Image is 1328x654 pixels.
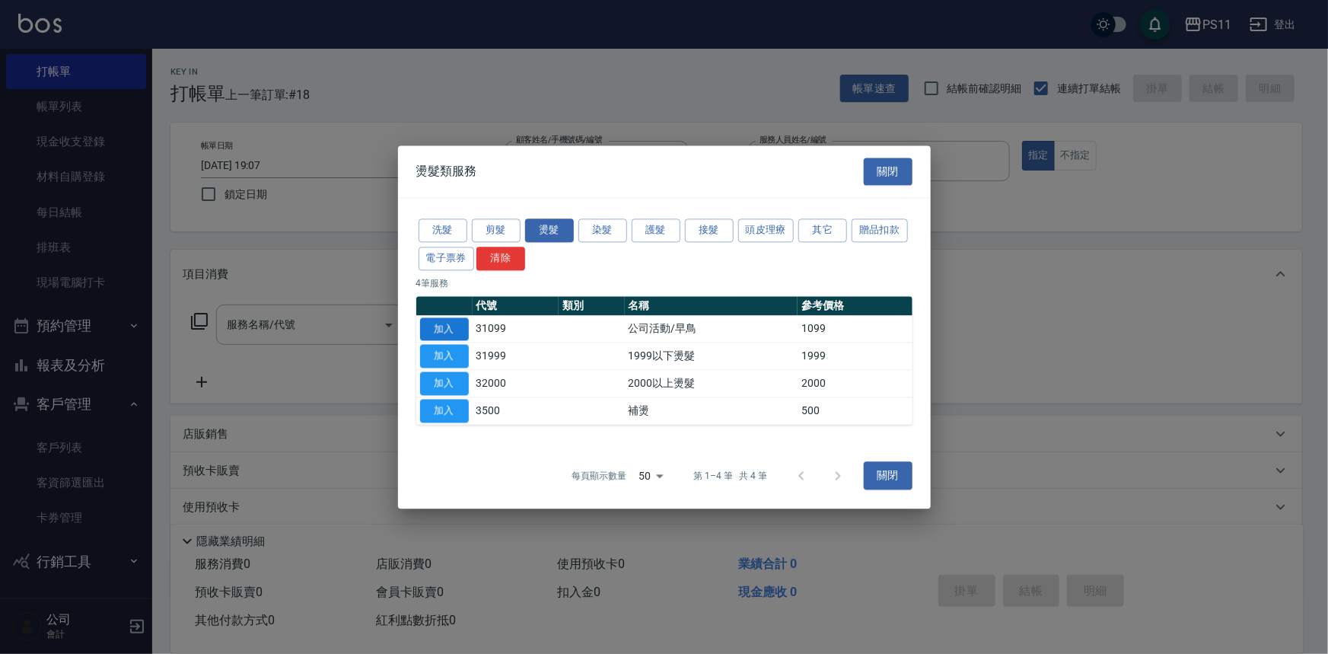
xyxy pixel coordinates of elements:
td: 2000以上燙髮 [625,370,798,397]
th: 代號 [473,296,559,316]
th: 參考價格 [798,296,912,316]
button: 電子票券 [419,247,475,270]
button: 加入 [420,399,469,423]
p: 每頁顯示數量 [572,469,626,483]
td: 3500 [473,397,559,425]
button: 關閉 [864,462,912,490]
button: 剪髮 [472,219,521,242]
button: 護髮 [632,219,680,242]
button: 加入 [420,317,469,341]
button: 加入 [420,345,469,368]
button: 頭皮理療 [738,219,795,242]
span: 燙髮類服務 [416,164,477,179]
button: 贈品扣款 [852,219,908,242]
th: 名稱 [625,296,798,316]
button: 染髮 [578,219,627,242]
td: 2000 [798,370,912,397]
button: 洗髮 [419,219,467,242]
td: 500 [798,397,912,425]
td: 公司活動/早鳥 [625,315,798,343]
button: 接髮 [685,219,734,242]
td: 32000 [473,370,559,397]
td: 1999 [798,343,912,370]
td: 1999以下燙髮 [625,343,798,370]
p: 第 1–4 筆 共 4 筆 [693,469,767,483]
button: 清除 [476,247,525,270]
td: 補燙 [625,397,798,425]
button: 燙髮 [525,219,574,242]
button: 其它 [798,219,847,242]
button: 加入 [420,372,469,395]
button: 關閉 [864,158,912,186]
p: 4 筆服務 [416,276,912,290]
th: 類別 [559,296,625,316]
td: 31999 [473,343,559,370]
td: 31099 [473,315,559,343]
td: 1099 [798,315,912,343]
div: 50 [632,455,669,496]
